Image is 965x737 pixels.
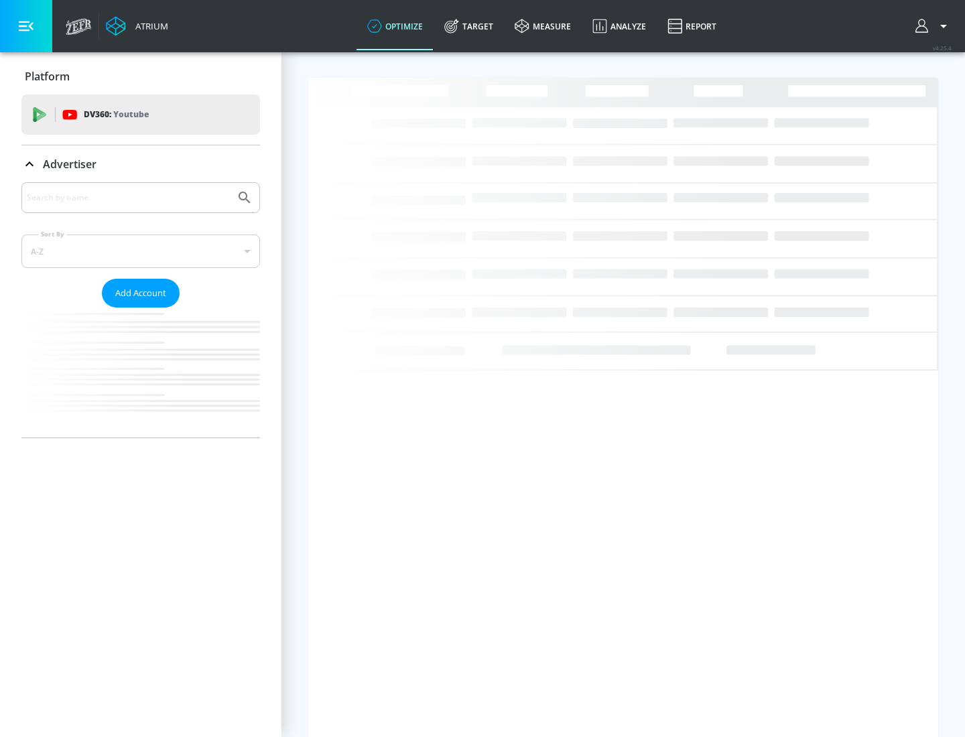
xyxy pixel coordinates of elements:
[657,2,727,50] a: Report
[357,2,434,50] a: optimize
[21,308,260,438] nav: list of Advertiser
[933,44,952,52] span: v 4.25.4
[102,279,180,308] button: Add Account
[434,2,504,50] a: Target
[25,69,70,84] p: Platform
[106,16,168,36] a: Atrium
[21,234,260,268] div: A-Z
[582,2,657,50] a: Analyze
[43,157,96,172] p: Advertiser
[504,2,582,50] a: measure
[84,107,149,122] p: DV360:
[38,230,67,239] label: Sort By
[115,285,166,301] span: Add Account
[113,107,149,121] p: Youtube
[27,189,230,206] input: Search by name
[21,145,260,183] div: Advertiser
[21,182,260,438] div: Advertiser
[21,94,260,135] div: DV360: Youtube
[130,20,168,32] div: Atrium
[21,58,260,95] div: Platform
